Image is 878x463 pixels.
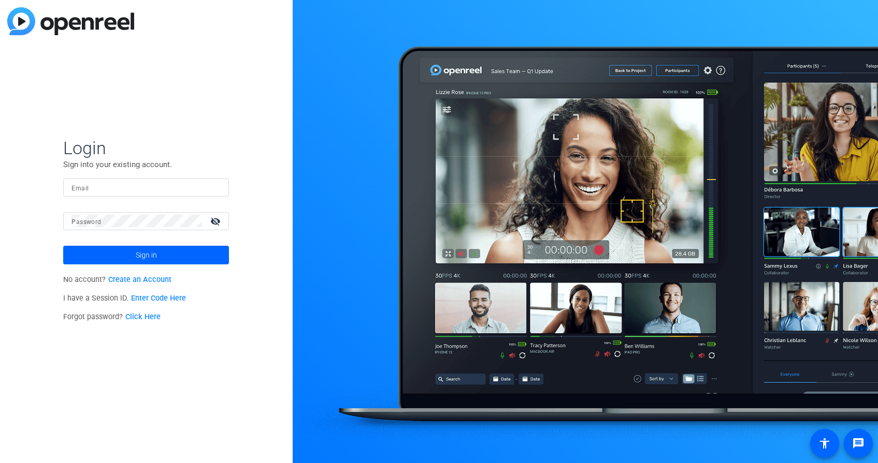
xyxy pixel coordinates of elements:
[63,137,229,159] span: Login
[108,275,171,284] a: Create an Account
[71,181,221,193] input: Enter Email Address
[7,7,134,35] img: blue-gradient.svg
[71,218,101,226] mat-label: Password
[63,294,186,303] span: I have a Session ID.
[63,312,161,321] span: Forgot password?
[852,437,865,450] mat-icon: message
[63,159,229,170] p: Sign into your existing account.
[131,294,186,303] a: Enter Code Here
[63,246,229,264] button: Sign in
[71,185,89,192] mat-label: Email
[63,275,171,284] span: No account?
[818,437,831,450] mat-icon: accessibility
[136,242,157,268] span: Sign in
[125,312,161,321] a: Click Here
[204,214,229,229] mat-icon: visibility_off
